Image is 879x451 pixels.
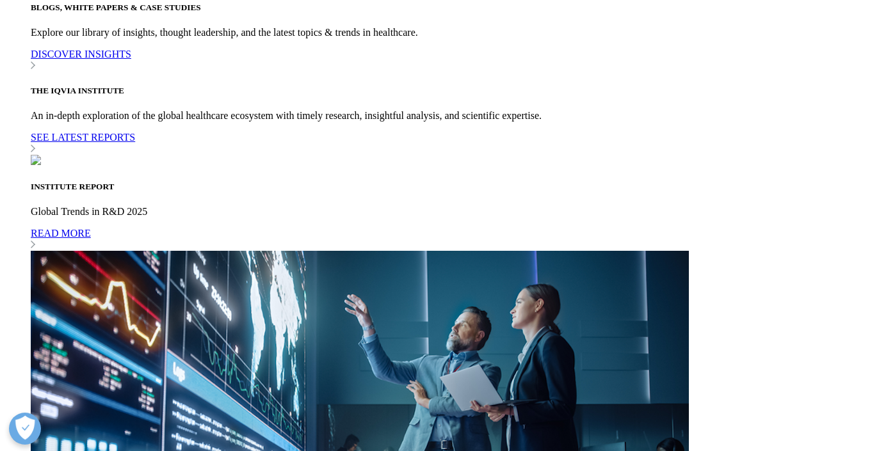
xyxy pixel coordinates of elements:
[31,132,874,155] a: SEE LATEST REPORTS
[31,182,874,192] h5: INSTITUTE REPORT
[31,27,874,38] p: Explore our library of insights, thought leadership, and the latest topics & trends in healthcare.
[31,155,41,165] img: iqi_rdtrends2025-listing-594x345.png
[9,413,41,445] button: Open Preferences
[31,49,874,72] a: DISCOVER INSIGHTS
[31,110,874,122] p: An in-depth exploration of the global healthcare ecosystem with timely research, insightful analy...
[31,3,874,13] h5: BLOGS, WHITE PAPERS & CASE STUDIES
[31,206,874,218] p: Global Trends in R&D 2025
[31,228,874,251] a: READ MORE
[31,86,874,96] h5: THE IQVIA INSTITUTE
